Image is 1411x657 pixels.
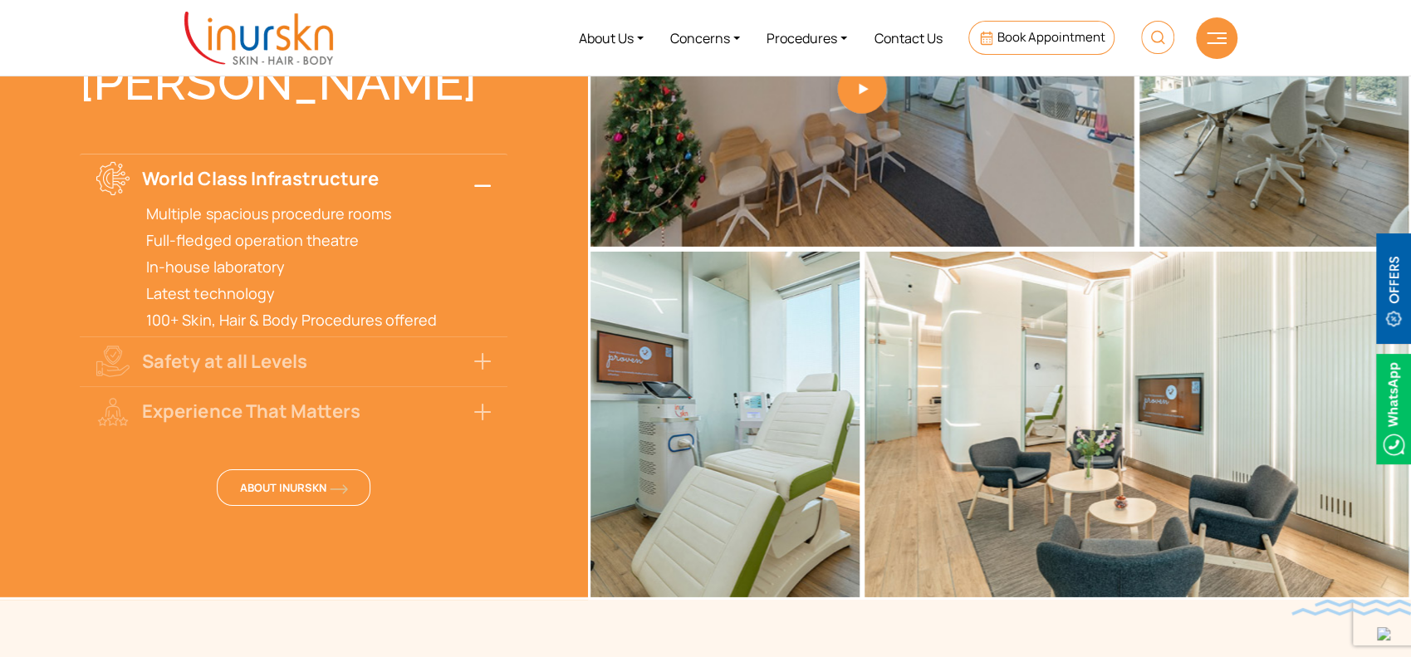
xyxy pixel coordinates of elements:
img: why-choose-icon1 [96,162,130,195]
img: hamLine.svg [1207,32,1227,44]
img: offerBt [1376,233,1411,344]
a: Book Appointment [968,21,1114,55]
button: Safety at all Levels [80,336,507,386]
a: About Us [566,7,657,69]
p: Latest technology [146,283,491,303]
a: Procedures [753,7,860,69]
a: About InUrSknorange-arrow [217,469,370,506]
p: Full-fledged operation theatre [146,230,491,250]
p: In-house laboratory [146,257,491,277]
span: About InUrSkn [239,480,348,495]
button: World Class Infrastructure [80,154,507,203]
img: why-choose-icon2 [96,345,130,378]
img: inurskn-logo [184,12,333,65]
p: 100+ Skin, Hair & Body Procedures offered [146,310,491,330]
a: Contact Us [860,7,955,69]
span: Book Appointment [997,28,1105,46]
img: orange-arrow [330,484,348,494]
img: why-choose-icon3 [96,395,130,429]
a: Whatsappicon [1376,398,1411,416]
a: Concerns [657,7,753,69]
img: HeaderSearch [1141,21,1174,54]
img: Whatsappicon [1376,354,1411,464]
img: up-blue-arrow.svg [1377,627,1390,640]
div: [PERSON_NAME] [80,52,507,112]
button: Experience That Matters [80,386,507,436]
p: Multiple spacious procedure rooms [146,203,491,223]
